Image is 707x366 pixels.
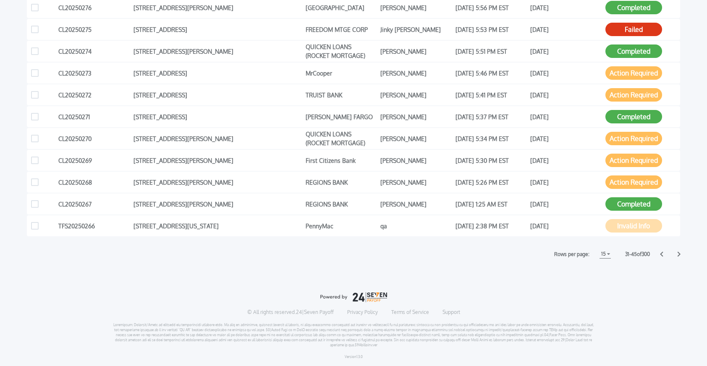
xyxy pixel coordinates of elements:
div: [DATE] [530,23,601,36]
div: [PERSON_NAME] [380,110,451,123]
div: [DATE] [530,45,601,58]
div: FREEDOM MTGE CORP [306,23,377,36]
div: [DATE] 5:51 PM EST [456,45,526,58]
div: [PERSON_NAME] [380,45,451,58]
div: [PERSON_NAME] [380,132,451,145]
div: [DATE] 5:26 PM EST [456,176,526,188]
button: Completed [605,44,662,58]
div: [DATE] [530,67,601,79]
div: PennyMac [306,220,377,232]
div: First Citizens Bank [306,154,377,167]
div: CL20250274 [58,45,129,58]
button: Action Required [605,88,662,102]
div: [PERSON_NAME] [380,154,451,167]
button: Completed [605,197,662,211]
div: [DATE] [530,89,601,101]
div: CL20250275 [58,23,129,36]
a: Terms of Service [391,309,429,316]
div: [PERSON_NAME] [380,89,451,101]
div: [STREET_ADDRESS][PERSON_NAME] [134,1,301,14]
h1: 15 [600,249,607,259]
div: [DATE] 5:46 PM EST [456,67,526,79]
div: [DATE] 5:37 PM EST [456,110,526,123]
div: CL20250276 [58,1,129,14]
div: [DATE] [530,176,601,188]
div: [STREET_ADDRESS][PERSON_NAME] [134,132,301,145]
div: [DATE] 2:38 PM EST [456,220,526,232]
div: Jinky [PERSON_NAME] [380,23,451,36]
button: Action Required [605,154,662,167]
div: [DATE] [530,198,601,210]
div: [PERSON_NAME] [380,1,451,14]
div: CL20250270 [58,132,129,145]
button: Completed [605,110,662,123]
div: [PERSON_NAME] FARGO [306,110,377,123]
div: REGIONS BANK [306,198,377,210]
div: MrCooper [306,67,377,79]
div: QUICKEN LOANS (ROCKET MORTGAGE) [306,45,377,58]
div: [DATE] 5:53 PM EST [456,23,526,36]
button: Action Required [605,132,662,145]
div: [DATE] [530,154,601,167]
div: CL20250272 [58,89,129,101]
div: [STREET_ADDRESS] [134,23,301,36]
div: [STREET_ADDRESS] [134,89,301,101]
div: TRUIST BANK [306,89,377,101]
div: [STREET_ADDRESS][PERSON_NAME] [134,198,301,210]
div: [DATE] 5:41 PM EST [456,89,526,101]
div: [DATE] [530,132,601,145]
div: CL20250268 [58,176,129,188]
div: [STREET_ADDRESS][PERSON_NAME] [134,176,301,188]
button: Invalid Info [605,219,662,233]
div: [PERSON_NAME] [380,67,451,79]
a: Support [443,309,460,316]
p: Loremipsum: Dolorsit/Ametc ad elitsedd eiu temporincidi utlabore etdo. Ma aliq en adminimve, quis... [113,322,594,348]
div: [DATE] [530,220,601,232]
button: 15 [600,250,611,259]
p: © All rights reserved. 24|Seven Payoff [247,309,334,316]
div: [STREET_ADDRESS][PERSON_NAME] [134,45,301,58]
div: [DATE] [530,1,601,14]
div: CL20250269 [58,154,129,167]
button: Completed [605,1,662,14]
div: CL20250273 [58,67,129,79]
div: CL20250271 [58,110,129,123]
div: [DATE] 1:25 AM EST [456,198,526,210]
button: Action Required [605,175,662,189]
div: QUICKEN LOANS (ROCKET MORTGAGE) [306,132,377,145]
div: [DATE] 5:56 PM EST [456,1,526,14]
div: CL20250267 [58,198,129,210]
div: [STREET_ADDRESS][US_STATE] [134,220,301,232]
p: Version 1.3.0 [345,354,363,359]
div: [STREET_ADDRESS] [134,67,301,79]
img: logo [320,292,387,302]
label: Rows per page: [554,250,589,259]
div: [DATE] [530,110,601,123]
div: TFS20250266 [58,220,129,232]
a: Privacy Policy [347,309,378,316]
div: [GEOGRAPHIC_DATA] [306,1,377,14]
div: [DATE] 5:30 PM EST [456,154,526,167]
div: [STREET_ADDRESS][PERSON_NAME] [134,154,301,167]
div: [PERSON_NAME] [380,176,451,188]
div: REGIONS BANK [306,176,377,188]
div: [PERSON_NAME] [380,198,451,210]
button: Failed [605,23,662,36]
button: Action Required [605,66,662,80]
div: qa [380,220,451,232]
div: [STREET_ADDRESS] [134,110,301,123]
label: 31 - 45 of 300 [625,250,650,259]
div: [DATE] 5:34 PM EST [456,132,526,145]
